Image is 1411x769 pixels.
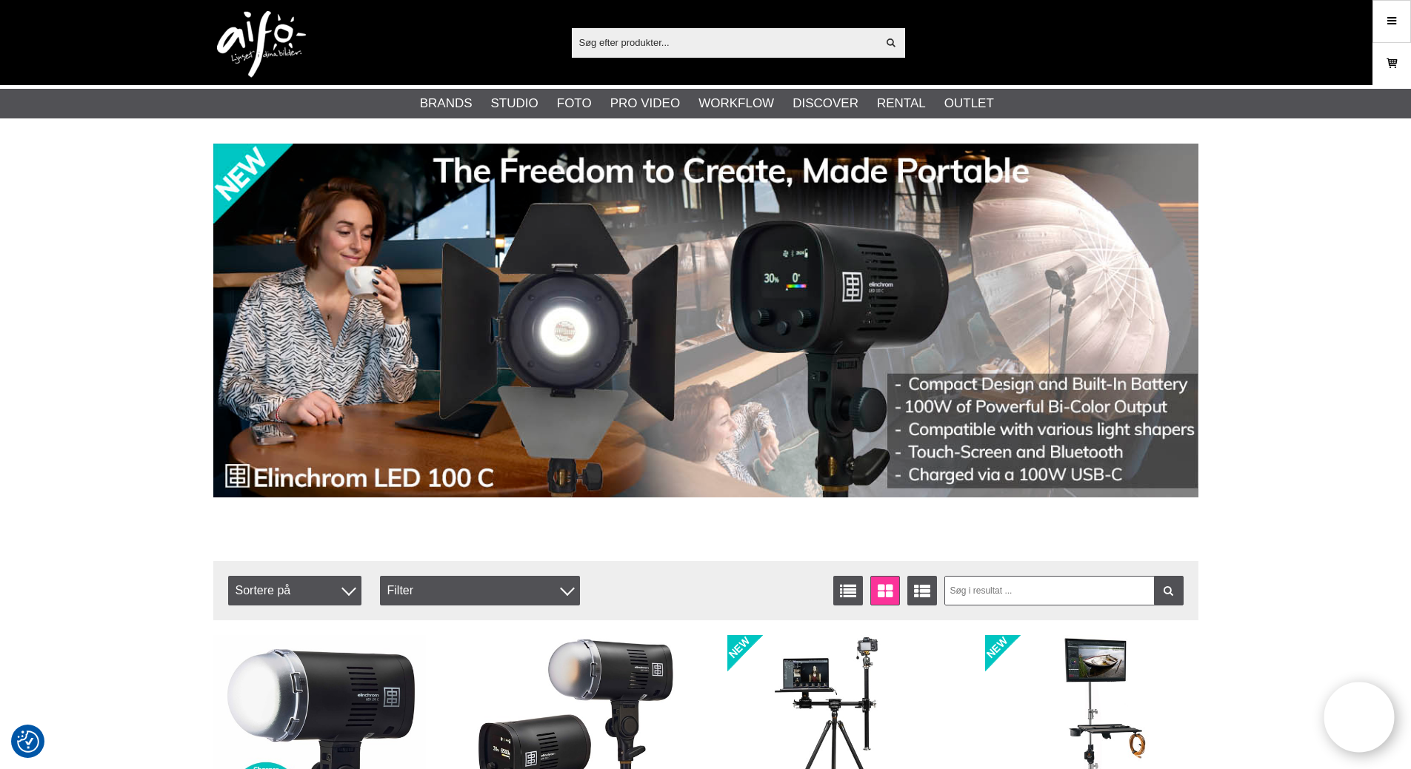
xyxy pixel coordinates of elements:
a: Foto [557,94,592,113]
a: Vinduevisning [870,576,900,605]
a: Filtrer [1154,576,1184,605]
a: Studio [491,94,538,113]
img: logo.png [217,11,306,78]
a: Udvid liste [907,576,937,605]
a: Outlet [944,94,994,113]
a: Rental [877,94,926,113]
a: Pro Video [610,94,680,113]
a: Discover [793,94,858,113]
img: Annonce:002 banner-elin-led100c11390x.jpg [213,144,1198,497]
div: Filter [380,576,580,605]
button: Samtykkepræferencer [17,728,39,755]
a: Brands [420,94,473,113]
input: Søg efter produkter... [572,31,878,53]
img: Revisit consent button [17,731,39,753]
input: Søg i resultat ... [944,576,1184,605]
span: Sortere på [228,576,361,605]
a: Vis liste [833,576,863,605]
a: Workflow [698,94,774,113]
